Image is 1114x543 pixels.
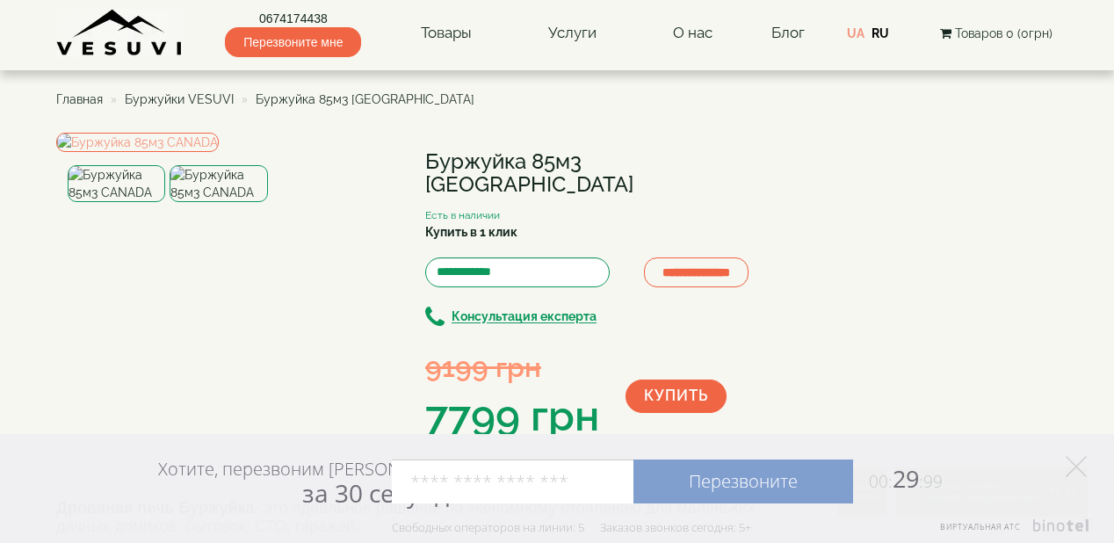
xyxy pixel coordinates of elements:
[626,380,727,413] button: Купить
[256,92,474,106] span: Буржуйка 85м3 [GEOGRAPHIC_DATA]
[158,458,459,507] div: Хотите, перезвоним [PERSON_NAME]
[452,310,597,324] b: Консультация експерта
[955,26,1053,40] span: Товаров 0 (0грн)
[847,26,864,40] a: UA
[56,133,219,152] img: Буржуйка 85м3 CANADA
[225,10,361,27] a: 0674174438
[872,26,889,40] a: RU
[403,13,489,54] a: Товары
[56,9,184,57] img: content
[869,470,893,493] span: 00:
[425,347,599,387] div: 9199 грн
[392,520,751,534] div: Свободных операторов на линии: 5 Заказов звонков сегодня: 5+
[302,476,459,510] span: за 30 секунд?
[170,165,267,202] img: Буржуйка 85м3 CANADA
[425,150,794,197] h1: Буржуйка 85м3 [GEOGRAPHIC_DATA]
[56,92,103,106] a: Главная
[225,27,361,57] span: Перезвоните мне
[633,460,853,503] a: Перезвоните
[425,223,517,241] label: Купить в 1 клик
[935,24,1058,43] button: Товаров 0 (0грн)
[425,387,599,446] div: 7799 грн
[919,470,943,493] span: :99
[655,13,730,54] a: О нас
[125,92,234,106] a: Буржуйки VESUVI
[68,165,165,202] img: Буржуйка 85м3 CANADA
[853,462,943,495] span: 29
[531,13,614,54] a: Услуги
[771,24,805,41] a: Блог
[425,209,500,221] small: Есть в наличии
[930,519,1092,543] a: Виртуальная АТС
